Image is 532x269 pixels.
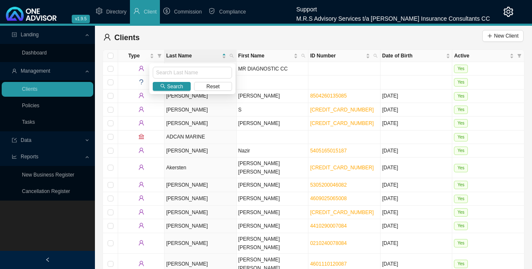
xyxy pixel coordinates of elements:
[21,68,50,74] span: Management
[153,67,232,79] input: Search Last Name
[310,196,347,201] a: 4609025065008
[114,33,140,42] span: Clients
[165,192,237,206] td: [PERSON_NAME]
[138,240,144,246] span: user
[381,219,453,233] td: [DATE]
[482,30,524,42] button: New Client
[138,182,144,187] span: user
[206,82,219,91] span: Reset
[22,119,35,125] a: Tasks
[301,54,305,58] span: search
[454,65,467,73] span: Yes
[165,206,237,219] td: [PERSON_NAME]
[21,32,39,38] span: Landing
[310,107,374,113] a: [CREDIT_CARD_NUMBER]
[310,223,347,229] a: 4410290007084
[310,182,347,188] a: 5305200046082
[310,52,364,60] span: ID Number
[22,86,38,92] a: Clients
[22,188,70,194] a: Cancellation Register
[156,50,163,62] span: filter
[165,130,237,144] td: ADCAN MARINE
[22,172,74,178] a: New Business Register
[452,50,524,62] th: Active
[310,120,374,126] a: [CREDIT_CARD_NUMBER]
[310,148,347,154] a: 5405165015187
[454,181,467,189] span: Yes
[237,50,309,62] th: First Name
[138,261,144,266] span: user
[238,52,292,60] span: First Name
[381,90,453,103] td: [DATE]
[372,50,379,62] span: search
[308,50,381,62] th: ID Number
[454,222,467,230] span: Yes
[237,117,309,130] td: [PERSON_NAME]
[237,219,309,233] td: [PERSON_NAME]
[503,7,513,17] span: setting
[373,54,378,58] span: search
[138,164,144,170] span: user
[163,8,170,14] span: dollar
[133,8,140,14] span: user
[454,52,508,60] span: Active
[21,154,38,160] span: Reports
[6,7,57,21] img: 2df55531c6924b55f21c4cf5d4484680-logo-light.svg
[296,2,490,11] div: Support
[237,233,309,254] td: [PERSON_NAME] [PERSON_NAME]
[454,92,467,101] span: Yes
[22,50,47,56] a: Dashboard
[144,9,157,15] span: Client
[381,206,453,219] td: [DATE]
[454,208,467,217] span: Yes
[517,54,521,58] span: filter
[194,82,232,91] button: Reset
[72,15,90,23] span: v1.9.5
[310,261,347,267] a: 4601110120087
[157,54,162,58] span: filter
[237,192,309,206] td: [PERSON_NAME]
[138,209,144,215] span: user
[381,103,453,117] td: [DATE]
[165,117,237,130] td: [PERSON_NAME]
[45,257,50,262] span: left
[21,137,31,143] span: Data
[138,223,144,228] span: user
[382,52,445,60] span: Date of Birth
[454,147,467,155] span: Yes
[381,144,453,158] td: [DATE]
[237,206,309,219] td: [PERSON_NAME]
[103,33,111,41] span: user
[237,103,309,117] td: S
[106,9,127,15] span: Directory
[138,147,144,153] span: user
[165,90,237,103] td: [PERSON_NAME]
[381,178,453,192] td: [DATE]
[454,195,467,203] span: Yes
[237,158,309,178] td: [PERSON_NAME] [PERSON_NAME]
[454,106,467,114] span: Yes
[12,68,17,73] span: user
[138,106,144,112] span: user
[454,260,467,268] span: Yes
[165,178,237,192] td: [PERSON_NAME]
[165,144,237,158] td: [PERSON_NAME]
[12,154,17,159] span: line-chart
[381,117,453,130] td: [DATE]
[166,52,220,60] span: Last Name
[454,119,467,128] span: Yes
[310,93,347,99] a: 8504260135085
[230,54,234,58] span: search
[454,164,467,172] span: Yes
[174,9,202,15] span: Commission
[296,11,490,21] div: M.R.S Advisory Services t/a [PERSON_NAME] Insurance Consultants CC
[310,240,347,246] a: 0210240078084
[138,92,144,98] span: user
[454,239,467,247] span: Yes
[381,50,453,62] th: Date of Birth
[310,165,374,171] a: [CREDIT_CARD_NUMBER]
[381,233,453,254] td: [DATE]
[237,90,309,103] td: [PERSON_NAME]
[118,50,165,62] th: Type
[165,103,237,117] td: [PERSON_NAME]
